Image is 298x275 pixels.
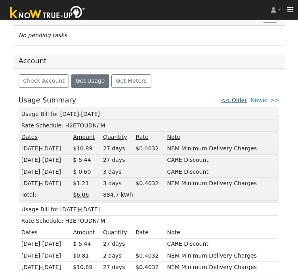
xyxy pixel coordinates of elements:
td: Total: [20,189,71,201]
u: Note [167,229,180,235]
u: Note [167,134,180,140]
button: Get Usage [71,74,109,88]
td: [DATE]-[DATE] [20,238,71,250]
td: Usage Bill for [DATE]-[DATE] [20,108,278,120]
td: $-0.60 [72,166,102,178]
h5: Account [19,57,47,65]
u: Dates [21,134,38,140]
div: $0.4032 [136,263,164,271]
td: $-5.44 [72,154,102,166]
td: CARE Discount [166,154,278,166]
td: CARE Discount [166,238,278,250]
div: 27 days [103,240,133,248]
u: Rate [136,229,148,235]
td: Rate Schedule: H2ETOUDN [20,120,278,131]
td: $10.89 [72,262,102,273]
div: 3 days [103,179,133,188]
i: No pending tasks [19,32,67,38]
div: $0.4032 [136,179,164,188]
td: NEM Minimum Delivery Charges [166,143,278,154]
span: Get Usage [76,78,105,84]
td: $10.89 [72,143,102,154]
td: [DATE]-[DATE] [20,262,71,273]
u: Quantity [103,134,127,140]
td: $-5.44 [72,238,102,250]
img: Know True-Up [6,4,89,22]
div: 3 days [103,168,133,176]
button: Toggle navigation [283,4,298,15]
td: [DATE]-[DATE] [20,250,71,262]
td: $1.21 [72,178,102,189]
u: Rate [136,134,148,140]
td: Usage Bill for [DATE]-[DATE] [20,204,278,215]
div: $0.4032 [136,144,164,153]
button: Check Account [19,74,69,88]
div: 2 days [103,252,133,260]
h5: Usage Summary [19,96,76,104]
td: [DATE]-[DATE] [20,154,71,166]
span: / M [97,122,105,129]
td: Rate Schedule: H2ETOUDN [20,215,278,227]
div: 27 days [103,144,133,153]
span: Get Meters [116,78,147,84]
td: CARE Discount [166,166,278,178]
td: $0.81 [72,250,102,262]
span: Check Account [23,78,65,84]
td: [DATE]-[DATE] [20,166,71,178]
td: NEM Minimum Delivery Charges [166,178,278,189]
u: $6.06 [73,192,89,198]
u: Amount [73,134,95,140]
td: NEM Minimum Delivery Charges [166,250,278,262]
div: 27 days [103,156,133,164]
u: Amount [73,229,95,235]
td: NEM Minimum Delivery Charges [166,262,278,273]
a: Newer >> [250,97,279,103]
u: Quantity [103,229,127,235]
div: 884.7 kWh [103,191,277,199]
td: [DATE]-[DATE] [20,178,71,189]
a: << Older [221,97,247,103]
div: $0.4032 [136,252,164,260]
div: 27 days [103,263,133,271]
td: [DATE]-[DATE] [20,143,71,154]
button: Get Meters [111,74,151,88]
u: Dates [21,229,38,235]
span: / M [97,218,105,224]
